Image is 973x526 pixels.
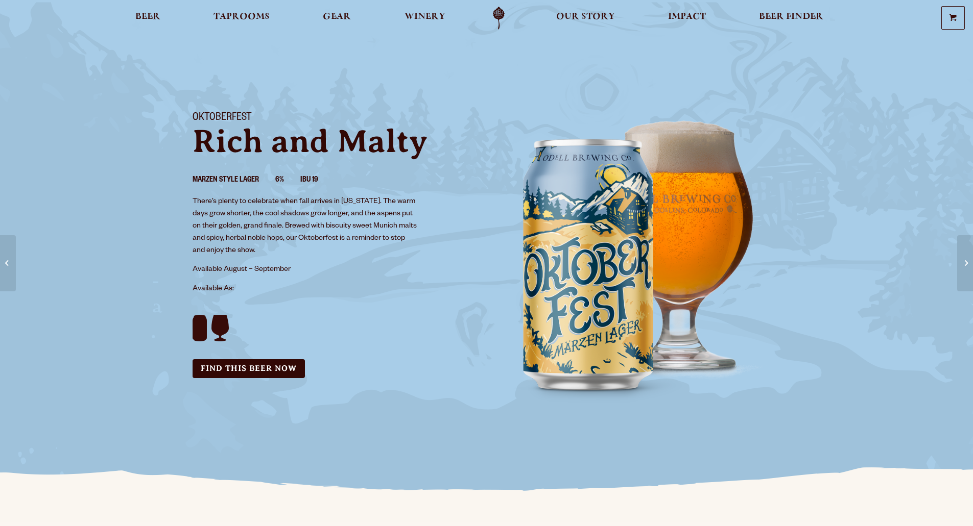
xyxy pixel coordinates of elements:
[661,7,713,30] a: Impact
[135,13,160,21] span: Beer
[300,174,335,187] li: IBU 19
[480,7,518,30] a: Odell Home
[193,125,474,158] p: Rich and Malty
[398,7,452,30] a: Winery
[752,7,830,30] a: Beer Finder
[193,174,275,187] li: Marzen Style Lager
[193,283,474,295] p: Available As:
[487,99,793,406] img: Image of can and pour
[668,13,706,21] span: Impact
[193,264,418,276] p: Available August – September
[550,7,622,30] a: Our Story
[316,7,358,30] a: Gear
[405,13,445,21] span: Winery
[275,174,300,187] li: 6%
[213,13,270,21] span: Taprooms
[193,359,305,378] a: Find this Beer Now
[207,7,276,30] a: Taprooms
[129,7,167,30] a: Beer
[193,196,418,257] p: There’s plenty to celebrate when fall arrives in [US_STATE]. The warm days grow shorter, the cool...
[759,13,823,21] span: Beer Finder
[193,112,474,125] h1: Oktoberfest
[323,13,351,21] span: Gear
[556,13,615,21] span: Our Story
